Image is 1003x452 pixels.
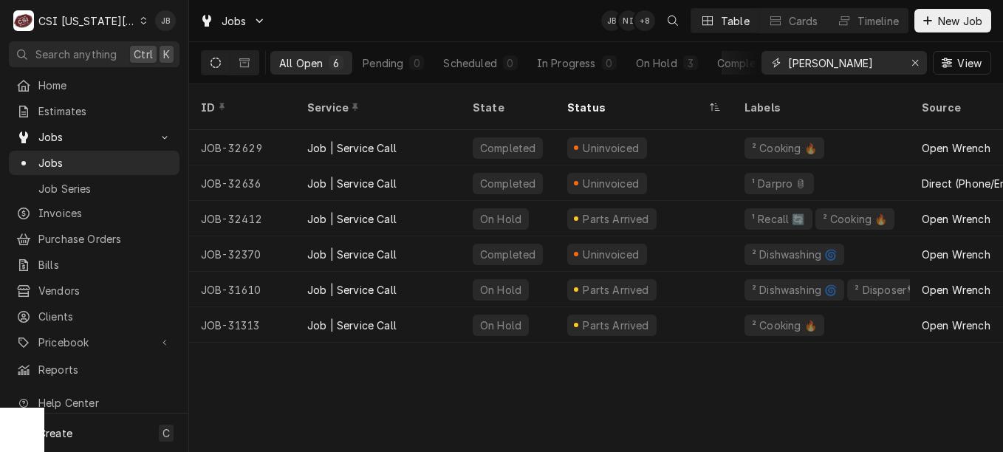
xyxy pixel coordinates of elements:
span: Help Center [38,395,171,411]
span: Invoices [38,205,172,221]
div: ² Disposer🌪️ [853,282,920,298]
div: In Progress [537,55,596,71]
span: Estimates [38,103,172,119]
div: On Hold [479,211,523,227]
div: 0 [506,55,515,71]
div: On Hold [636,55,677,71]
div: Status [567,100,706,115]
div: Uninvoiced [581,247,641,262]
div: 0 [412,55,421,71]
button: Open search [661,9,685,32]
span: Home [38,78,172,93]
div: JOB-31313 [189,307,295,343]
div: ² Dishwashing 🌀 [750,247,838,262]
div: Completed [717,55,773,71]
div: Joshua Bennett's Avatar [155,10,176,31]
div: ¹ Darpro 🛢 [750,176,808,191]
div: 6 [332,55,340,71]
div: Open Wrench [922,247,990,262]
div: Job | Service Call [307,176,397,191]
a: Bills [9,253,179,277]
div: JB [601,10,622,31]
div: Scheduled [443,55,496,71]
div: Job | Service Call [307,247,397,262]
div: JOB-32629 [189,130,295,165]
div: ² Dishwashing 🌀 [750,282,838,298]
span: Clients [38,309,172,324]
span: Purchase Orders [38,231,172,247]
div: 0 [605,55,614,71]
div: JB [155,10,176,31]
div: Job | Service Call [307,211,397,227]
div: On Hold [479,318,523,333]
div: + 8 [634,10,655,31]
div: Completed [479,247,537,262]
div: Open Wrench [922,318,990,333]
div: Job | Service Call [307,140,397,156]
button: View [933,51,991,75]
div: C [13,10,34,31]
div: JOB-31610 [189,272,295,307]
div: Open Wrench [922,140,990,156]
div: Timeline [857,13,899,29]
div: Uninvoiced [581,140,641,156]
button: New Job [914,9,991,32]
div: ² Cooking 🔥 [750,140,818,156]
div: Uninvoiced [581,176,641,191]
input: Keyword search [788,51,899,75]
a: Purchase Orders [9,227,179,251]
span: View [954,55,985,71]
a: Go to Pricebook [9,330,179,355]
div: NI [618,10,639,31]
span: K [163,47,170,62]
div: Service [307,100,446,115]
span: Search anything [35,47,117,62]
a: Estimates [9,99,179,123]
div: All Open [279,55,323,71]
div: 3 [686,55,695,71]
span: Job Series [38,181,172,196]
div: Parts Arrived [581,211,651,227]
div: JOB-32370 [189,236,295,272]
div: Nate Ingram's Avatar [618,10,639,31]
div: Open Wrench [922,282,990,298]
a: Job Series [9,177,179,201]
span: Pricebook [38,335,150,350]
button: Erase input [903,51,927,75]
span: Jobs [222,13,247,29]
span: Jobs [38,155,172,171]
a: Clients [9,304,179,329]
div: Job | Service Call [307,318,397,333]
div: Open Wrench [922,211,990,227]
div: ID [201,100,281,115]
div: Pending [363,55,403,71]
div: On Hold [479,282,523,298]
a: Invoices [9,201,179,225]
div: Labels [744,100,898,115]
div: Job | Service Call [307,282,397,298]
a: Jobs [9,151,179,175]
a: Go to Jobs [194,9,272,33]
div: Joshua Bennett's Avatar [601,10,622,31]
span: Create [38,427,72,439]
a: Go to Help Center [9,391,179,415]
div: JOB-32412 [189,201,295,236]
div: Table [721,13,750,29]
div: JOB-32636 [189,165,295,201]
div: CSI Kansas City's Avatar [13,10,34,31]
span: New Job [935,13,985,29]
div: ¹ Recall 🔄 [750,211,807,227]
span: C [162,425,170,441]
div: State [473,100,544,115]
span: Ctrl [134,47,153,62]
a: Go to Jobs [9,125,179,149]
a: Home [9,73,179,97]
div: ² Cooking 🔥 [821,211,889,227]
span: Reports [38,362,172,377]
div: Parts Arrived [581,318,651,333]
span: Vendors [38,283,172,298]
span: Bills [38,257,172,273]
div: ² Cooking 🔥 [750,318,818,333]
span: Jobs [38,129,150,145]
div: Parts Arrived [581,282,651,298]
